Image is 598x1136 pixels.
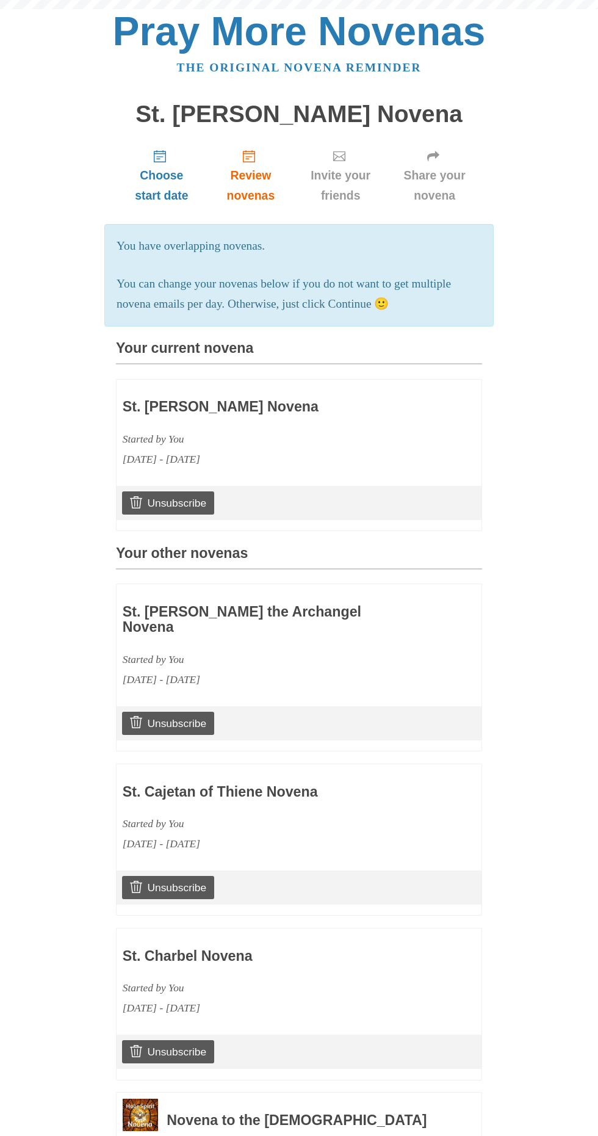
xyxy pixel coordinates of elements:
[123,978,405,998] div: Started by You
[294,139,387,212] a: Invite your friends
[128,165,195,206] span: Choose start date
[123,670,405,690] div: [DATE] - [DATE]
[123,998,405,1018] div: [DATE] - [DATE]
[122,876,214,899] a: Unsubscribe
[123,784,405,800] h3: St. Cajetan of Thiene Novena
[123,1099,158,1132] img: Novena image
[116,341,482,364] h3: Your current novena
[306,165,375,206] span: Invite your friends
[177,61,422,74] a: The original novena reminder
[207,139,294,212] a: Review novenas
[123,814,405,834] div: Started by You
[122,712,214,735] a: Unsubscribe
[122,491,214,515] a: Unsubscribe
[167,1113,448,1129] h3: Novena to the [DEMOGRAPHIC_DATA]
[220,165,282,206] span: Review novenas
[116,101,482,128] h1: St. [PERSON_NAME] Novena
[113,9,486,54] a: Pray More Novenas
[122,1040,214,1063] a: Unsubscribe
[117,236,481,256] p: You have overlapping novenas.
[123,834,405,854] div: [DATE] - [DATE]
[123,429,405,449] div: Started by You
[117,274,481,314] p: You can change your novenas below if you do not want to get multiple novena emails per day. Other...
[123,449,405,469] div: [DATE] - [DATE]
[116,546,482,570] h3: Your other novenas
[123,949,405,964] h3: St. Charbel Novena
[123,604,405,635] h3: St. [PERSON_NAME] the Archangel Novena
[123,399,405,415] h3: St. [PERSON_NAME] Novena
[387,139,482,212] a: Share your novena
[399,165,470,206] span: Share your novena
[123,649,405,670] div: Started by You
[116,139,207,212] a: Choose start date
